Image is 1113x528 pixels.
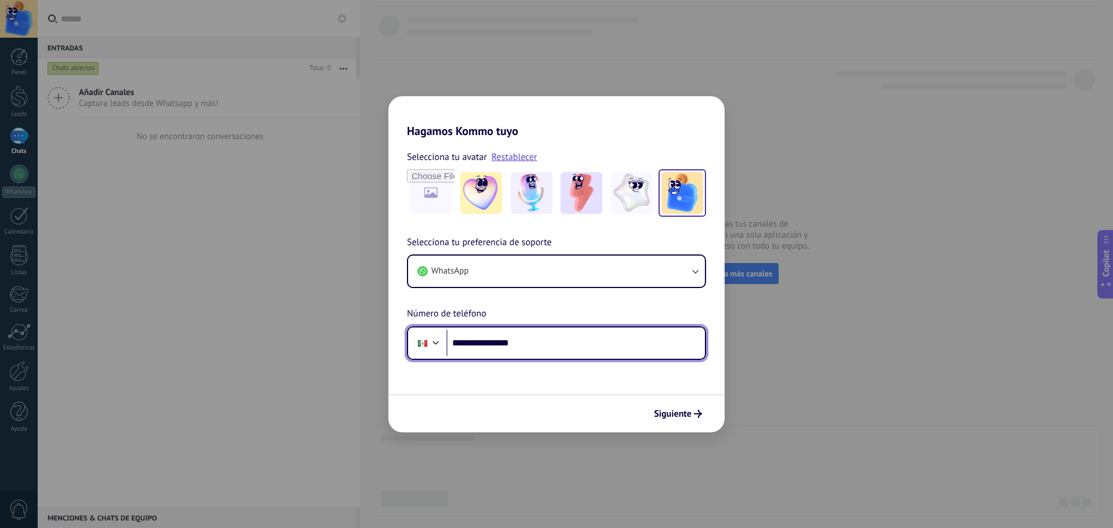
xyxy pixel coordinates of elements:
[649,404,707,424] button: Siguiente
[654,410,692,418] span: Siguiente
[408,256,705,287] button: WhatsApp
[492,151,537,163] a: Restablecer
[412,331,434,355] div: Mexico: + 52
[511,172,552,214] img: -2.jpeg
[407,235,552,250] span: Selecciona tu preferencia de soporte
[661,172,703,214] img: -5.jpeg
[611,172,653,214] img: -4.jpeg
[561,172,602,214] img: -3.jpeg
[407,307,486,322] span: Número de teléfono
[388,96,725,138] h2: Hagamos Kommo tuyo
[431,265,468,277] span: WhatsApp
[460,172,502,214] img: -1.jpeg
[407,150,487,165] span: Selecciona tu avatar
